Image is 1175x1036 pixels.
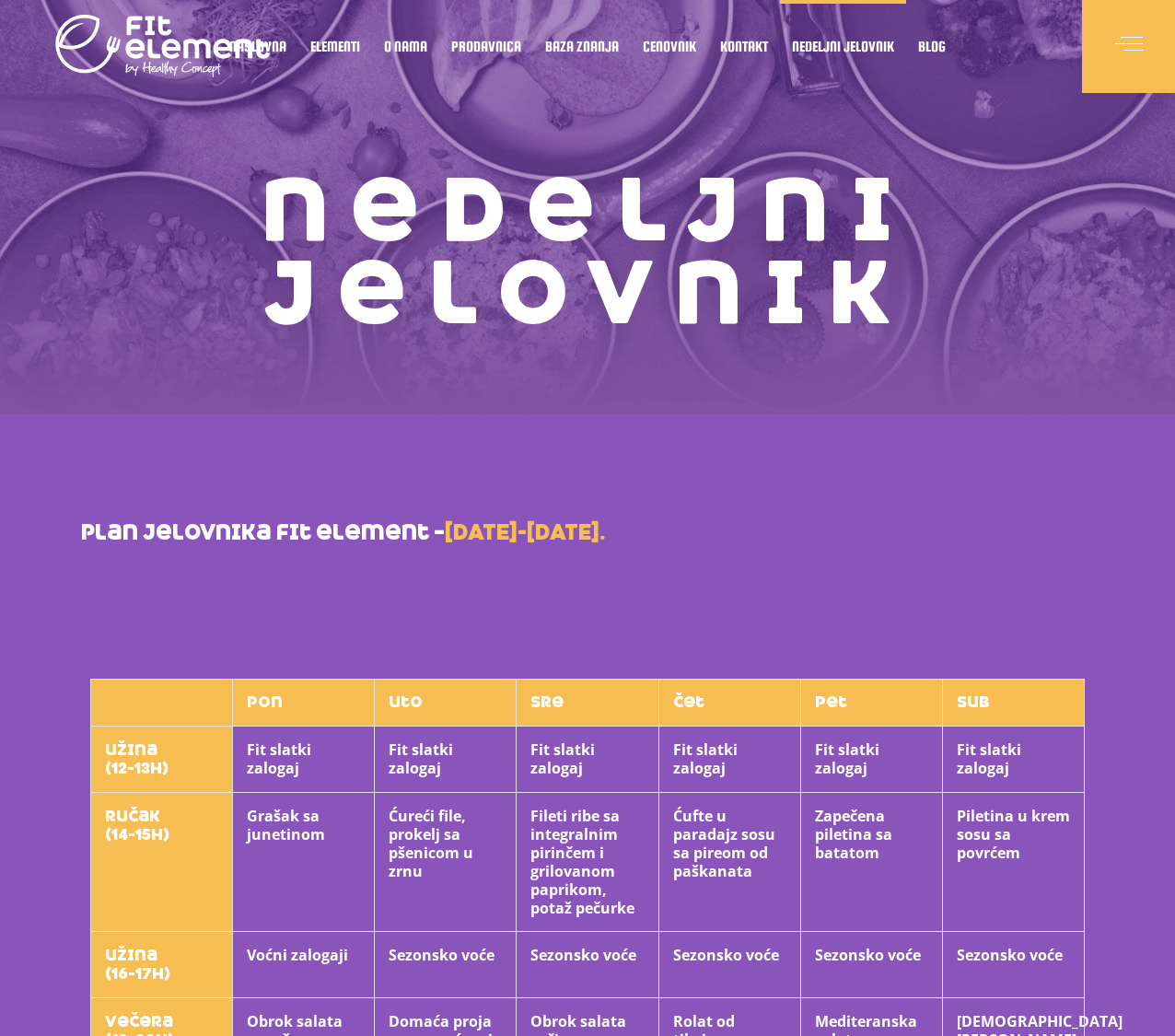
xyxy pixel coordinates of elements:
th: Piletina u krem sosu sa povrćem [942,793,1084,932]
span: Baza znanja [545,41,619,51]
th: Zapečena piletina sa batatom [800,793,942,932]
span: Elementi [310,41,360,51]
th: uto [375,680,517,727]
th: sre [517,680,658,727]
th: pon [233,680,375,727]
th: pet [800,680,942,727]
p: plan jelovnika fit element – [81,516,1094,550]
th: Ćufte u paradajz sosu sa pireom od paškanata [658,793,800,932]
th: sub [942,680,1084,727]
img: logo light [55,9,272,83]
span: Blog [918,41,946,51]
span: Kontakt [720,41,768,51]
h1: Nedeljni jelovnik [81,170,1094,336]
th: Sezonsko voće [800,932,942,998]
th: užina (16-17h) [91,932,233,998]
th: Fit slatki zalogaj [375,727,517,793]
strong: [DATE]-[DATE]. [445,519,605,546]
span: Cenovnik [643,41,696,51]
th: Fit slatki zalogaj [517,727,658,793]
th: užina (12-13h) [91,727,233,793]
th: Fileti ribe sa integralnim pirinčem i grilovanom paprikom, potaž pečurke [517,793,658,932]
span: Naslovna [229,41,286,51]
th: Fit slatki zalogaj [942,727,1084,793]
th: Voćni zalogaji [233,932,375,998]
th: Sezonsko voće [517,932,658,998]
th: Sezonsko voće [942,932,1084,998]
span: Nedeljni jelovnik [792,41,894,51]
span: Prodavnica [451,41,521,51]
th: Sezonsko voće [658,932,800,998]
th: Fit slatki zalogaj [233,727,375,793]
th: Sezonsko voće [375,932,517,998]
th: Fit slatki zalogaj [800,727,942,793]
th: Ćureći file, prokelj sa pšenicom u zrnu [375,793,517,932]
th: Fit slatki zalogaj [658,727,800,793]
span: O nama [384,41,427,51]
th: Grašak sa junetinom [233,793,375,932]
th: čet [658,680,800,727]
th: ručak (14-15h) [91,793,233,932]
